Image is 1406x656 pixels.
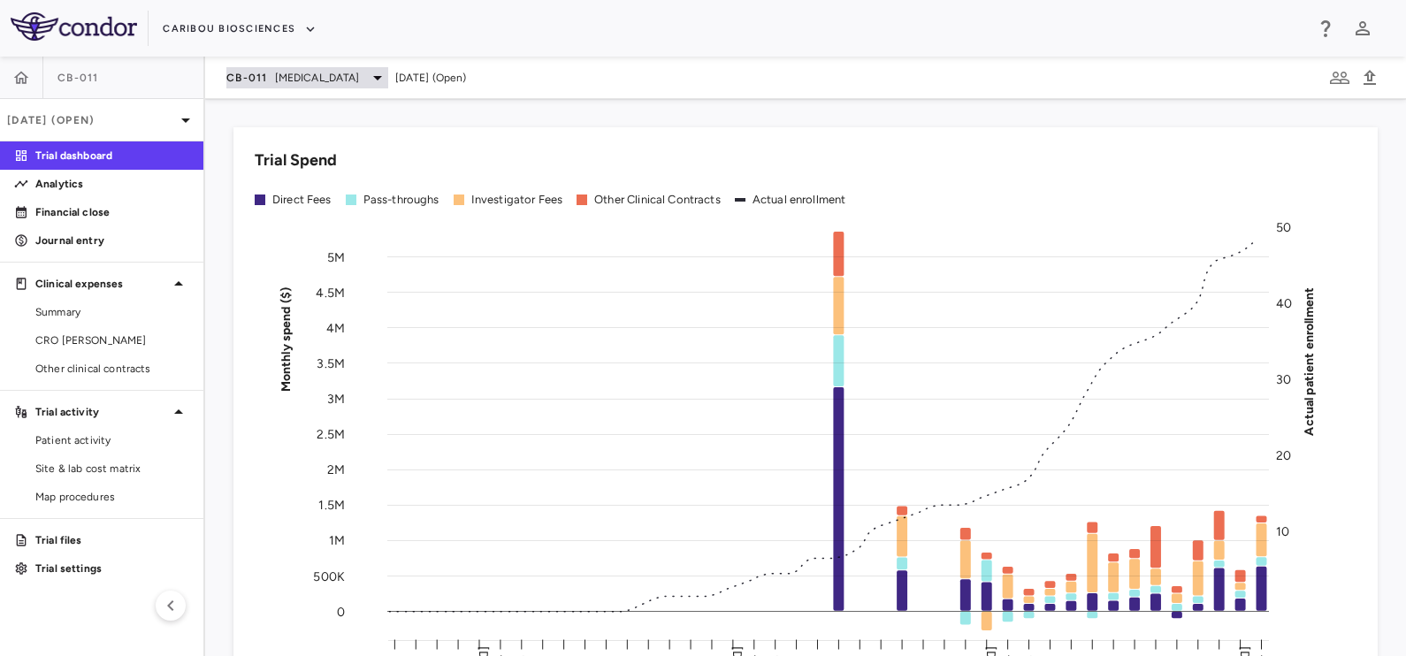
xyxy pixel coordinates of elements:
[327,462,345,477] tspan: 2M
[11,12,137,41] img: logo-full-SnFGN8VE.png
[35,204,189,220] p: Financial close
[35,532,189,548] p: Trial files
[329,533,345,548] tspan: 1M
[35,233,189,248] p: Journal entry
[226,71,268,85] span: CB-011
[255,149,337,172] h6: Trial Spend
[363,192,439,208] div: Pass-throughs
[1302,286,1317,435] tspan: Actual patient enrollment
[317,427,345,442] tspan: 2.5M
[327,249,345,264] tspan: 5M
[1276,447,1291,462] tspan: 20
[594,192,721,208] div: Other Clinical Contracts
[35,304,189,320] span: Summary
[35,432,189,448] span: Patient activity
[317,355,345,370] tspan: 3.5M
[327,392,345,407] tspan: 3M
[35,489,189,505] span: Map procedures
[1276,523,1289,538] tspan: 10
[279,286,294,392] tspan: Monthly spend ($)
[35,276,168,292] p: Clinical expenses
[326,320,345,335] tspan: 4M
[1276,295,1292,310] tspan: 40
[337,604,345,619] tspan: 0
[163,15,317,43] button: Caribou Biosciences
[35,561,189,576] p: Trial settings
[272,192,332,208] div: Direct Fees
[35,361,189,377] span: Other clinical contracts
[35,148,189,164] p: Trial dashboard
[313,568,345,584] tspan: 500K
[275,70,360,86] span: [MEDICAL_DATA]
[35,176,189,192] p: Analytics
[471,192,563,208] div: Investigator Fees
[57,71,99,85] span: CB-011
[318,498,345,513] tspan: 1.5M
[1276,371,1291,386] tspan: 30
[7,112,175,128] p: [DATE] (Open)
[395,70,467,86] span: [DATE] (Open)
[35,404,168,420] p: Trial activity
[35,461,189,477] span: Site & lab cost matrix
[1276,220,1291,235] tspan: 50
[35,332,189,348] span: CRO [PERSON_NAME]
[316,285,345,300] tspan: 4.5M
[753,192,846,208] div: Actual enrollment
